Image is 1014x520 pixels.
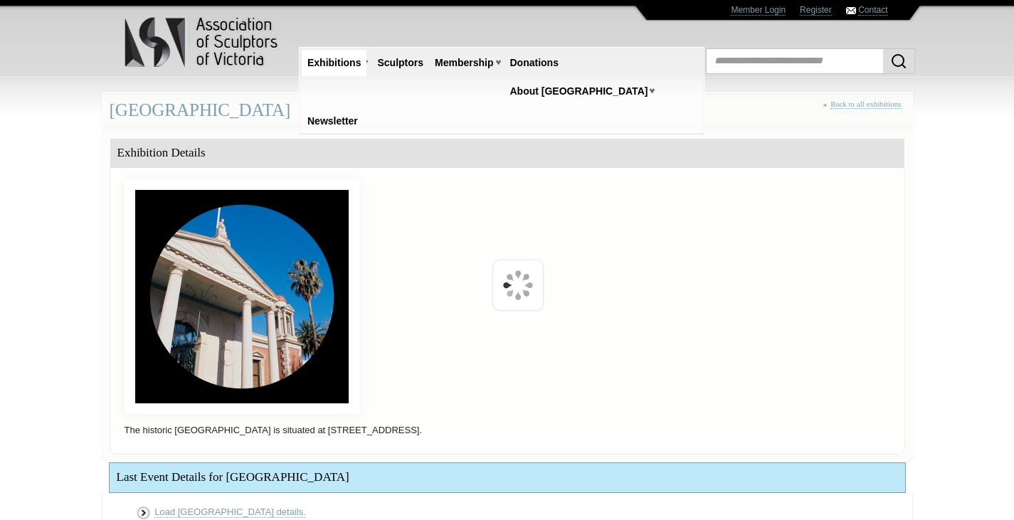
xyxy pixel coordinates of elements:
[823,100,905,124] div: «
[125,179,359,414] img: 1f9921ebd032d2190de78bf04164c3def21ce01a.jpg
[830,100,901,109] a: Back to all exhibitions
[858,5,887,16] a: Contact
[154,506,306,518] a: Load [GEOGRAPHIC_DATA] details.
[302,50,366,76] a: Exhibitions
[110,463,905,492] div: Last Event Details for [GEOGRAPHIC_DATA]
[890,53,907,70] img: Search
[505,78,654,105] a: About [GEOGRAPHIC_DATA]
[846,7,856,14] img: Contact ASV
[505,50,564,76] a: Donations
[429,50,499,76] a: Membership
[124,14,280,70] img: logo.png
[117,421,897,440] p: The historic [GEOGRAPHIC_DATA] is situated at [STREET_ADDRESS].
[371,50,429,76] a: Sculptors
[800,5,832,16] a: Register
[110,139,904,168] div: Exhibition Details
[731,5,786,16] a: Member Login
[102,92,913,129] div: [GEOGRAPHIC_DATA]
[302,108,364,134] a: Newsletter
